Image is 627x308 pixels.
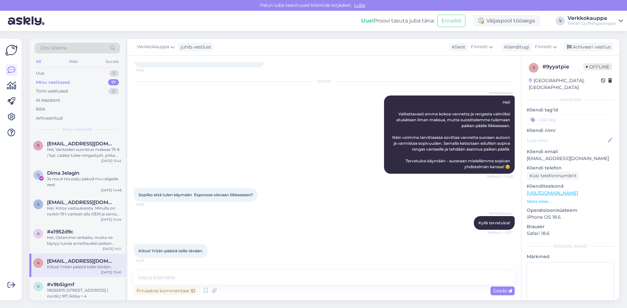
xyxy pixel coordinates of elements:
div: Proovi tasuta juba täna: [361,17,435,25]
span: D [37,172,40,177]
span: r [37,143,40,148]
div: Hei, Vanteiden suoristus maksaa 75 € / kpl. Lisäksi tulee rengastyöt, jotka määräytyvät vanteiden... [47,147,121,158]
span: a [37,260,40,265]
span: Finnish [535,43,552,51]
span: Dima Jelagin [47,170,79,176]
div: Küsi telefoninumbrit [527,171,579,180]
div: 195/65R15 [STREET_ADDRESS] ( nordic) 91T /kitka × 4 [47,287,121,299]
span: #a1952d9c [47,229,73,235]
div: [DATE] 13:40 [101,270,121,275]
span: Verkkokauppa [137,43,169,51]
div: [DATE] 14:48 [101,188,121,193]
span: ari.sharif@kanresta.fi [47,199,115,205]
div: [DATE] [134,79,515,84]
span: Verkkokauppa [488,211,513,216]
p: Kliendi telefon [527,165,614,171]
div: [DATE] 14:24 [101,217,121,222]
div: Kõik [36,106,45,112]
div: [DATE] 15:42 [101,158,121,163]
span: Minu vestlused [63,126,92,132]
div: [GEOGRAPHIC_DATA], [GEOGRAPHIC_DATA] [529,77,601,91]
span: a [37,231,40,236]
div: Tiimi vestlused [36,88,68,95]
div: Teinari Oy/Rengaskirppis [568,21,616,26]
p: Kliendi email [527,148,614,155]
b: Uus! [361,18,374,24]
p: Kliendi nimi [527,127,614,134]
span: 13:40 [136,258,160,263]
span: Verkkokauppa [488,90,513,95]
span: rantanenkristian@gmail.com [47,141,115,147]
div: # 9yyatpie [542,63,583,71]
span: Luba [352,2,367,8]
div: 17 [108,79,119,86]
span: Offline [583,63,612,70]
span: Nähtud ✓ 10:28 [487,174,513,179]
div: Väljaspool tööaega [473,15,540,27]
div: Ja ma ei tea palju pakud mu velgede eest [47,176,121,188]
div: Hei, Kiitos vastauksesta. Minulla on nytkin 19 t vanteet alla OEM ja sama kumit 265/50R19 110W XL... [47,205,121,217]
div: Verkkokauppa [568,16,616,21]
span: 13:26 [136,68,160,73]
p: Operatsioonisüsteem [527,207,614,214]
p: Safari 18.6 [527,230,614,237]
span: a [37,202,40,207]
div: AI Assistent [36,97,60,104]
p: [EMAIL_ADDRESS][DOMAIN_NAME] [527,155,614,162]
span: Otsi kliente [40,45,67,51]
div: Socials [104,57,120,66]
div: Arhiveeritud [36,115,63,122]
div: Privaatne kommentaar [134,286,198,295]
span: 9 [533,65,535,70]
div: 0 [109,70,119,77]
div: Kliendi info [527,97,614,103]
button: Emailid [437,15,465,27]
div: Hei, Ostamme renkaita, mutta ne täytyy tuoda arvioitavaksi paikan päälle. Irtorenkaat voi tuoda V... [47,235,121,246]
p: Kliendi tag'id [527,107,614,113]
span: Kyllä tervetuloa! [478,220,510,225]
div: Arhiveeri vestlus [563,43,613,51]
span: Kiitos! Yritän päästä teille tänään. [138,248,203,253]
p: Klienditeekond [527,183,614,190]
p: Vaata edasi ... [527,198,614,204]
div: 21 [108,88,119,95]
div: All [35,57,42,66]
span: Finnish [471,43,488,51]
input: Lisa nimi [527,137,606,144]
span: #v9b5igmf [47,282,74,287]
div: juhib vestlust [178,44,211,51]
span: Saada [493,288,512,294]
div: Minu vestlused [36,79,70,86]
p: Brauser [527,223,614,230]
div: Klienditugi [502,44,529,51]
span: v [37,284,40,289]
p: iPhone OS 18.6 [527,214,614,221]
img: Askly Logo [5,44,18,56]
div: Web [68,57,79,66]
div: [DATE] 11:04 [102,299,121,304]
span: Sopiiko että tulen käymään Espoossa olevaan liikkeeseen? [138,192,253,197]
div: [PERSON_NAME] [527,243,614,249]
span: Nähtud ✓ 13:27 [488,230,513,235]
div: Kiitos! Yritän päästä teille tänään. [47,264,121,270]
a: VerkkokauppaTeinari Oy/Rengaskirppis [568,16,623,26]
div: [DATE] 14:11 [103,246,121,251]
div: Uus [36,70,44,77]
p: Märkmed [527,253,614,260]
span: andriy.shevchenko@aalto.fi [47,258,115,264]
div: Klient [449,44,465,51]
div: V [556,16,565,25]
span: 10:50 [136,202,160,207]
a: [URL][DOMAIN_NAME] [527,190,578,196]
input: Lisa tag [527,115,614,125]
